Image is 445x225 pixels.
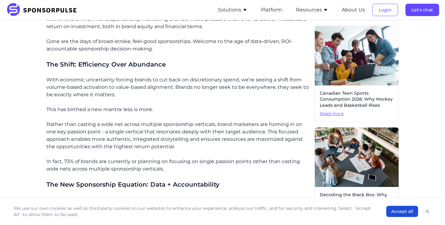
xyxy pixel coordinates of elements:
[14,205,374,218] p: We use our own cookies as well as third-party cookies on our websites to enhance your experience,...
[320,111,394,117] span: Read more
[46,158,310,173] p: In fact, 73% of brands are currently or planning on focusing on single passion points rather than...
[342,7,365,13] a: About Us
[218,6,247,14] button: Solutions
[314,26,399,122] a: Canadian Teen Sports Consumption 2026: Why Hockey Leads and Basketball RisesRead more
[296,6,328,14] button: Resources
[46,106,310,113] p: This has birthed a new mantra: less is more.
[46,76,310,98] p: With economic uncertainty forcing brands to cut back on discretionary spend, we’re seeing a shift...
[46,61,166,68] span: The Shift: Efficiency Over Abundance
[386,206,418,217] button: Accept all
[261,6,282,14] button: Platform
[405,7,439,13] a: Let's chat
[261,7,282,13] a: Platform
[342,6,365,14] button: About Us
[314,127,399,224] a: Decoding the Black Box: Why Sponsorship Valuation Needs a Reality CheckRead more
[46,196,310,219] p: At the heart of modern sponsorship strategy is one essential principle: every step must be data-i...
[46,38,310,53] p: Gone are the days of broad-stroke, feel-good sponsorships. Welcome to the age of data-driven, ROI...
[320,90,394,109] span: Canadian Teen Sports Consumption 2026: Why Hockey Leads and Basketball Rises
[315,128,399,187] img: Getty images courtesy of Unsplash
[46,121,310,150] p: Rather than casting a wide net across multiple sponsorship verticals, brand marketers are homing ...
[46,181,220,188] span: The New Sponsorship Equation: Data + Accountability
[372,7,398,13] a: Login
[414,195,445,225] iframe: Chat Widget
[315,26,399,85] img: Getty images courtesy of Unsplash
[372,4,398,16] button: Login
[405,4,439,16] button: Let's chat
[6,3,81,17] img: SponsorPulse
[320,192,394,210] span: Decoding the Black Box: Why Sponsorship Valuation Needs a Reality Check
